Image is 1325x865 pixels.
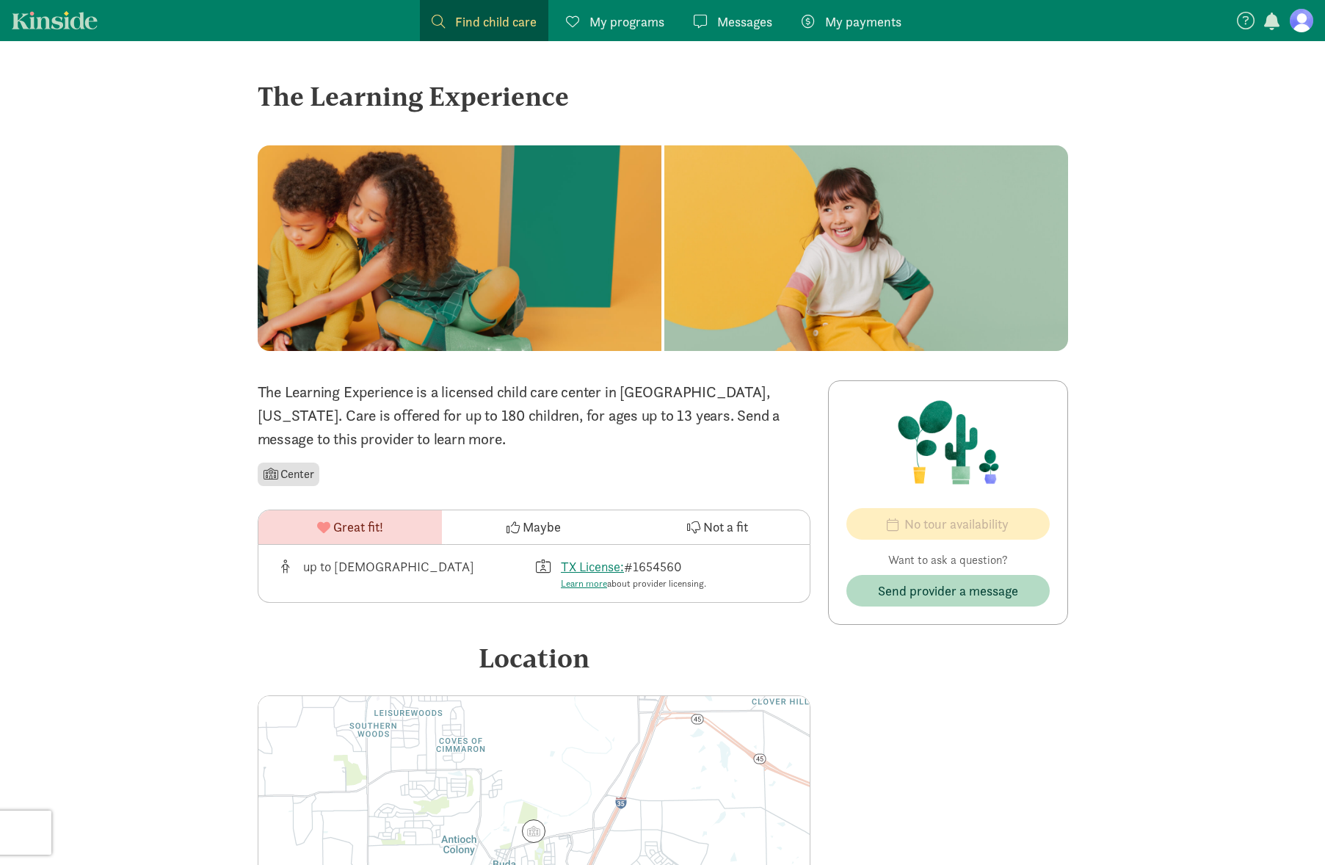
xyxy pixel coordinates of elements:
[523,517,561,537] span: Maybe
[825,12,901,32] span: My payments
[258,638,810,678] div: Location
[717,12,772,32] span: Messages
[258,510,442,544] button: Great fit!
[258,76,1068,116] div: The Learning Experience
[534,557,792,591] div: License number
[333,517,383,537] span: Great fit!
[258,463,320,486] li: Center
[846,508,1050,540] button: No tour availability
[561,576,706,591] div: about provider licensing.
[846,551,1050,569] p: Want to ask a question?
[561,557,706,591] div: #1654560
[703,517,748,537] span: Not a fit
[561,558,624,575] a: TX License:
[442,510,625,544] button: Maybe
[258,380,810,451] p: The Learning Experience is a licensed child care center in [GEOGRAPHIC_DATA], [US_STATE]. Care is...
[589,12,664,32] span: My programs
[303,557,474,591] div: up to [DEMOGRAPHIC_DATA]
[904,514,1009,534] span: No tour availability
[276,557,534,591] div: Age range for children that this provider cares for
[625,510,809,544] button: Not a fit
[12,11,98,29] a: Kinside
[846,575,1050,607] button: Send provider a message
[561,577,607,590] a: Learn more
[878,581,1018,601] span: Send provider a message
[455,12,537,32] span: Find child care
